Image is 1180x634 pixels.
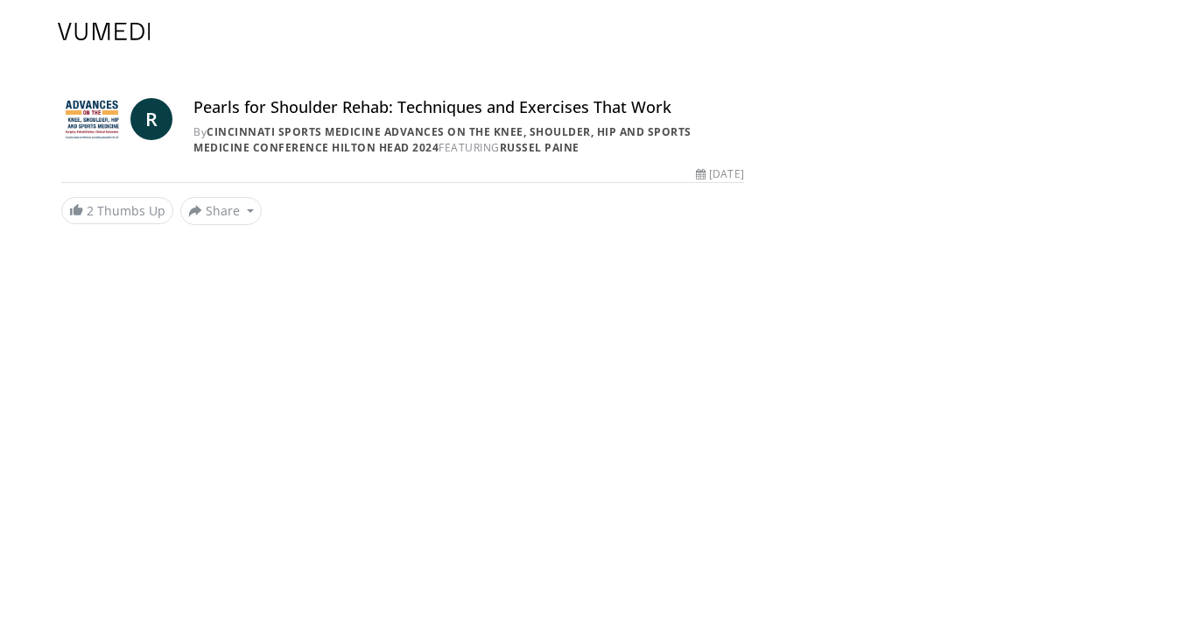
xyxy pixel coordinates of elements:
[58,23,151,40] img: VuMedi Logo
[130,98,172,140] a: R
[696,166,743,182] div: [DATE]
[193,98,744,117] h4: Pearls for Shoulder Rehab: Techniques and Exercises That Work
[61,98,123,140] img: Cincinnati Sports Medicine Advances on the Knee, Shoulder, Hip and Sports Medicine Conference Hil...
[180,197,262,225] button: Share
[87,202,94,219] span: 2
[500,140,579,155] a: Russel Paine
[61,197,173,224] a: 2 Thumbs Up
[193,124,744,156] div: By FEATURING
[193,124,692,155] a: Cincinnati Sports Medicine Advances on the Knee, Shoulder, Hip and Sports Medicine Conference Hil...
